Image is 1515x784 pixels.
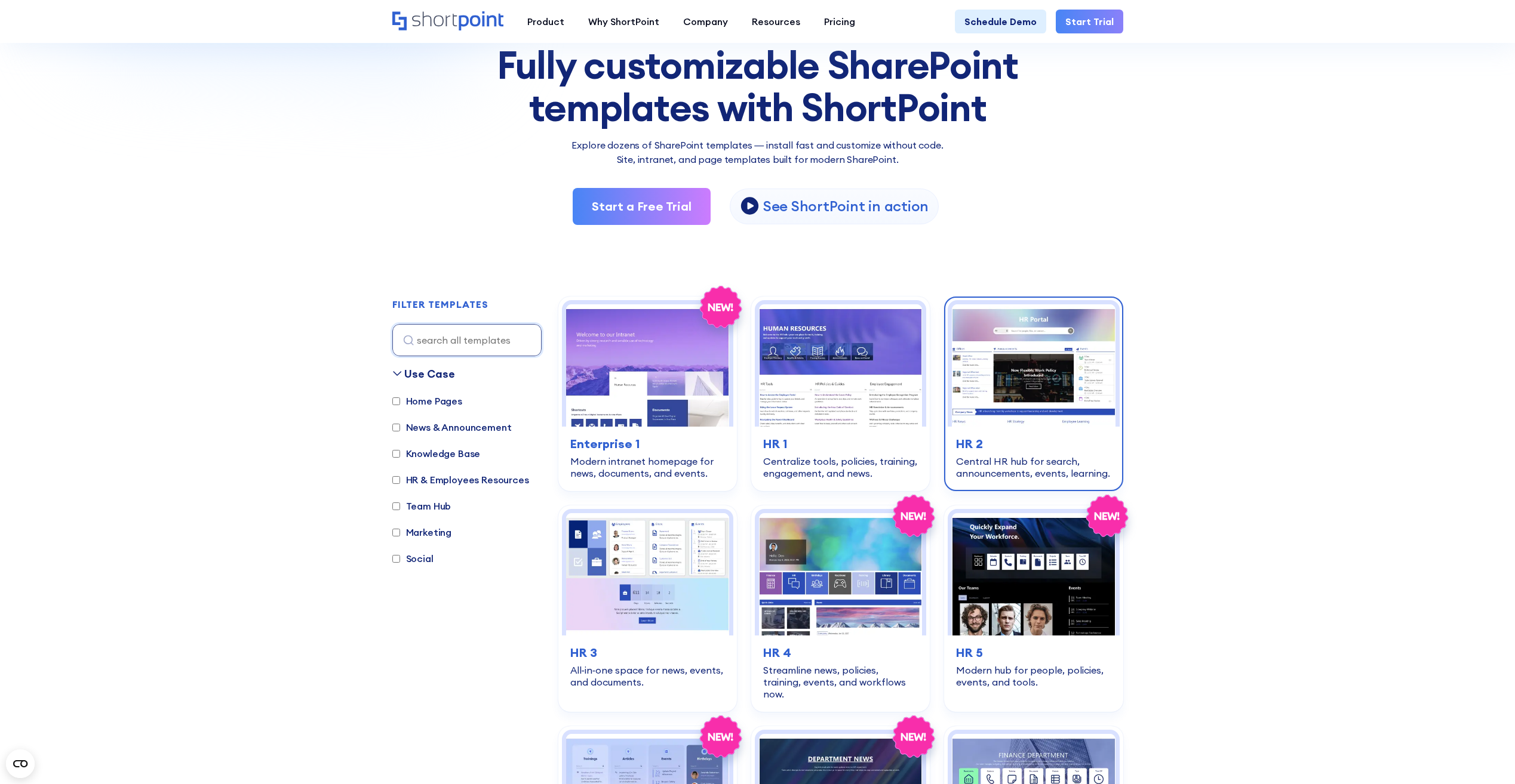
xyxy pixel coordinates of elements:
[740,10,812,33] a: Resources
[956,664,1111,688] div: Modern hub for people, policies, events, and tools.
[392,499,451,513] label: Team Hub
[515,10,576,33] a: Product
[952,513,1115,635] img: HR 5 – Human Resource Template: Modern hub for people, policies, events, and tools.
[570,664,725,688] div: All‑in‑one space for news, events, and documents.
[944,297,1123,491] a: HR 2 - HR Intranet Portal: Central HR hub for search, announcements, events, learning.HR 2Central...
[392,529,400,536] input: Marketing
[558,297,737,491] a: Enterprise 1 – SharePoint Homepage Design: Modern intranet homepage for news, documents, and even...
[730,189,939,224] a: open lightbox
[392,138,1123,166] p: Explore dozens of SharePoint templates — install fast and customize without code. Site, intranet,...
[763,435,918,453] h3: HR 1
[392,324,542,356] input: search all templates
[759,513,922,635] img: HR 4 – SharePoint HR Intranet Template: Streamline news, policies, training, events, and workflow...
[392,502,400,510] input: Team Hub
[566,304,729,427] img: Enterprise 1 – SharePoint Homepage Design: Modern intranet homepage for news, documents, and events.
[527,14,564,29] div: Product
[392,555,400,563] input: Social
[1455,727,1515,784] iframe: Chat Widget
[588,14,659,29] div: Why ShortPoint
[392,300,488,310] h2: FILTER TEMPLATES
[752,14,800,29] div: Resources
[570,644,725,662] h3: HR 3
[956,455,1111,479] div: Central HR hub for search, announcements, events, learning.
[392,11,503,32] a: Home
[956,435,1111,453] h3: HR 2
[392,44,1123,128] div: Fully customizable SharePoint templates with ShortPoint
[824,14,855,29] div: Pricing
[392,394,462,408] label: Home Pages
[392,473,529,487] label: HR & Employees Resources
[759,304,922,427] img: HR 1 – Human Resources Template: Centralize tools, policies, training, engagement, and news.
[763,455,918,479] div: Centralize tools, policies, training, engagement, and news.
[671,10,740,33] a: Company
[404,366,455,382] div: Use Case
[763,197,929,215] p: See ShortPoint in action
[751,297,930,491] a: HR 1 – Human Resources Template: Centralize tools, policies, training, engagement, and news.HR 1C...
[392,446,481,461] label: Knowledge Base
[812,10,867,33] a: Pricing
[392,551,434,566] label: Social
[763,644,918,662] h3: HR 4
[952,304,1115,427] img: HR 2 - HR Intranet Portal: Central HR hub for search, announcements, events, learning.
[566,513,729,635] img: HR 3 – HR Intranet Template: All‑in‑one space for news, events, and documents.
[944,505,1123,712] a: HR 5 – Human Resource Template: Modern hub for people, policies, events, and tools.HR 5Modern hub...
[570,435,725,453] h3: Enterprise 1
[683,14,728,29] div: Company
[392,525,452,539] label: Marketing
[392,424,400,431] input: News & Announcement
[573,188,711,225] a: Start a Free Trial
[558,505,737,712] a: HR 3 – HR Intranet Template: All‑in‑one space for news, events, and documents.HR 3All‑in‑one spac...
[1056,10,1123,33] a: Start Trial
[576,10,671,33] a: Why ShortPoint
[763,664,918,700] div: Streamline news, policies, training, events, and workflows now.
[392,420,512,434] label: News & Announcement
[956,644,1111,662] h3: HR 5
[570,455,725,479] div: Modern intranet homepage for news, documents, and events.
[751,505,930,712] a: HR 4 – SharePoint HR Intranet Template: Streamline news, policies, training, events, and workflow...
[6,749,35,778] button: Open CMP widget
[955,10,1046,33] a: Schedule Demo
[392,397,400,405] input: Home Pages
[392,476,400,484] input: HR & Employees Resources
[392,450,400,458] input: Knowledge Base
